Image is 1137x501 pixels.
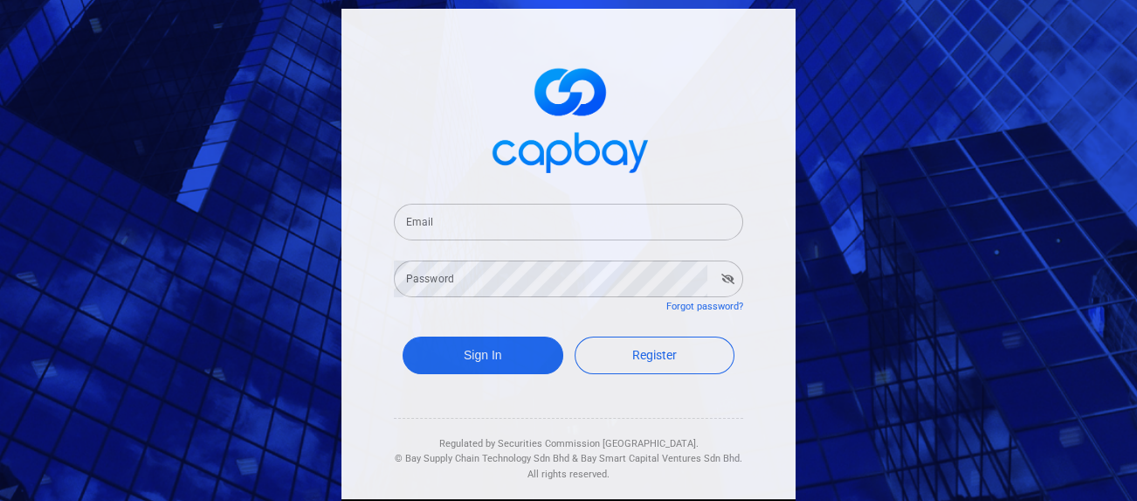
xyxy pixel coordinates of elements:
[575,337,735,374] a: Register
[394,419,743,483] div: Regulated by Securities Commission [GEOGRAPHIC_DATA]. & All rights reserved.
[666,301,743,312] a: Forgot password?
[481,52,656,183] img: logo
[395,453,569,464] span: © Bay Supply Chain Technology Sdn Bhd
[632,348,677,362] span: Register
[581,453,742,464] span: Bay Smart Capital Ventures Sdn Bhd.
[403,337,563,374] button: Sign In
